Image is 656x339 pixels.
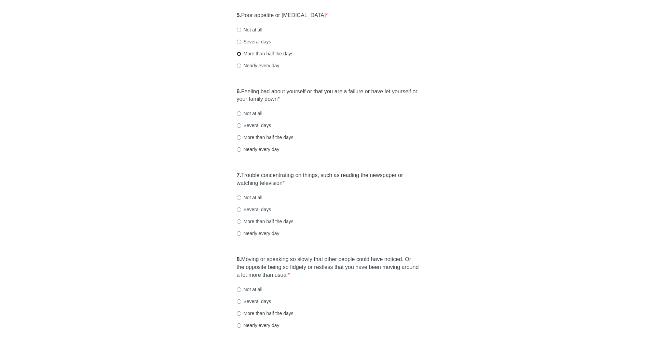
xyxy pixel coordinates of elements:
[237,135,241,140] input: More than half the days
[237,134,293,141] label: More than half the days
[237,218,293,225] label: More than half the days
[237,40,241,44] input: Several days
[237,230,279,237] label: Nearly every day
[237,88,420,104] label: Feeling bad about yourself or that you are a failure or have let yourself or your family down
[237,147,241,152] input: Nearly every day
[237,26,262,33] label: Not at all
[237,50,293,57] label: More than half the days
[237,64,241,68] input: Nearly every day
[237,310,293,317] label: More than half the days
[237,172,420,187] label: Trouble concentrating on things, such as reading the newspaper or watching television
[237,89,241,94] strong: 6.
[237,298,271,305] label: Several days
[237,12,328,19] label: Poor appetite or [MEDICAL_DATA]
[237,52,241,56] input: More than half the days
[237,287,241,292] input: Not at all
[237,206,271,213] label: Several days
[237,207,241,212] input: Several days
[237,194,262,201] label: Not at all
[237,231,241,236] input: Nearly every day
[237,195,241,200] input: Not at all
[237,322,279,329] label: Nearly every day
[237,256,241,262] strong: 8.
[237,122,271,129] label: Several days
[237,111,241,116] input: Not at all
[237,256,420,279] label: Moving or speaking so slowly that other people could have noticed. Or the opposite being so fidge...
[237,286,262,293] label: Not at all
[237,38,271,45] label: Several days
[237,62,279,69] label: Nearly every day
[237,110,262,117] label: Not at all
[237,123,241,128] input: Several days
[237,311,241,316] input: More than half the days
[237,299,241,304] input: Several days
[237,146,279,153] label: Nearly every day
[237,219,241,224] input: More than half the days
[237,28,241,32] input: Not at all
[237,323,241,328] input: Nearly every day
[237,12,241,18] strong: 5.
[237,172,241,178] strong: 7.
